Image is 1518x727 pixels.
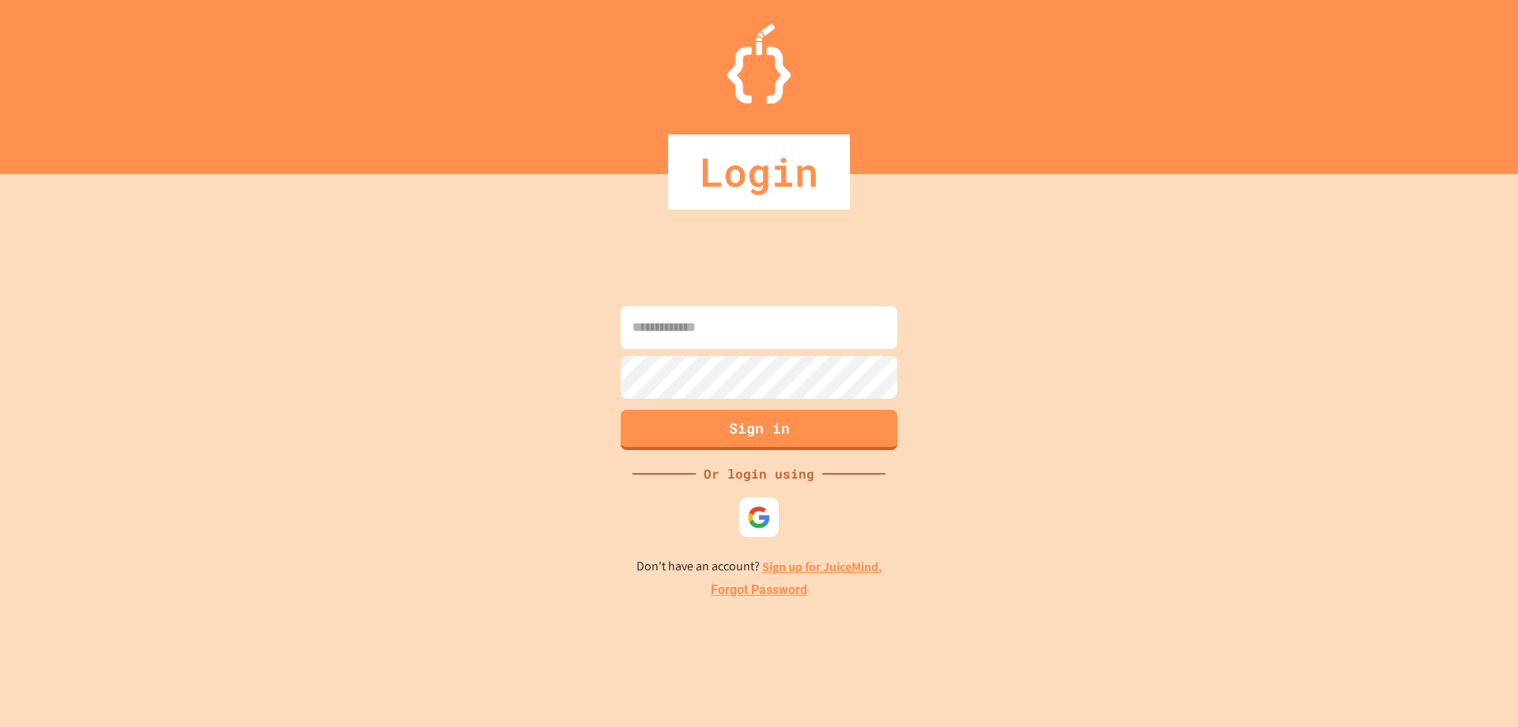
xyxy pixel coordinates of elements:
[668,134,850,210] div: Login
[747,505,771,529] img: google-icon.svg
[727,24,791,104] img: Logo.svg
[696,464,822,483] div: Or login using
[636,557,882,577] p: Don't have an account?
[711,581,807,600] a: Forgot Password
[762,559,882,575] a: Sign up for JuiceMind.
[621,410,897,450] button: Sign in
